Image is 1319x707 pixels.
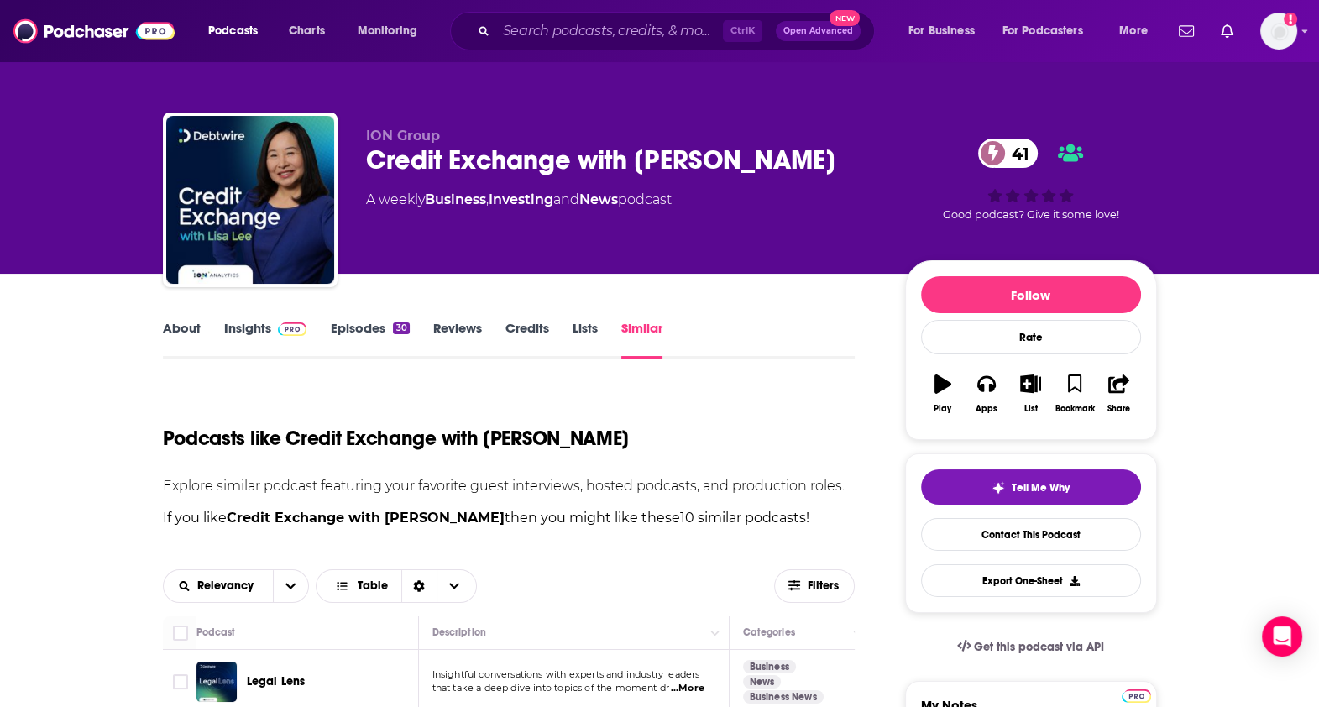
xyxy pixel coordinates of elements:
span: Charts [289,19,325,43]
span: that take a deep dive into topics of the moment dr [432,682,670,694]
span: ION Group [366,128,440,144]
span: For Podcasters [1002,19,1083,43]
button: Open AdvancedNew [776,21,861,41]
span: For Business [908,19,975,43]
svg: Add a profile image [1284,13,1297,26]
a: 41 [978,139,1038,168]
div: Description [432,622,486,642]
a: Contact This Podcast [921,518,1141,551]
a: Legal Lens [247,673,306,690]
span: Tell Me Why [1012,481,1070,495]
a: Get this podcast via API [944,626,1118,668]
div: Podcast [196,622,236,642]
button: open menu [897,18,996,45]
button: open menu [273,570,308,602]
div: Share [1107,404,1130,414]
div: Categories [743,622,795,642]
img: User Profile [1260,13,1297,50]
span: Legal Lens [247,674,306,689]
span: Ctrl K [723,20,762,42]
a: Credits [505,320,549,359]
button: open menu [164,580,274,592]
span: Logged in as HaileeShanahan [1260,13,1297,50]
a: Business [743,660,796,673]
a: News [743,675,782,689]
span: Podcasts [208,19,258,43]
a: About [163,320,201,359]
a: InsightsPodchaser Pro [224,320,307,359]
span: Get this podcast via API [974,640,1104,654]
h2: Choose List sort [163,569,310,603]
button: Apps [965,364,1008,424]
a: Pro website [1122,687,1151,703]
button: Filters [774,569,855,603]
strong: Credit Exchange with [PERSON_NAME] [227,510,505,526]
a: Show notifications dropdown [1214,17,1240,45]
span: New [830,10,860,26]
button: Show profile menu [1260,13,1297,50]
a: Business News [743,690,824,704]
span: Open Advanced [783,27,853,35]
img: tell me why sparkle [992,481,1005,495]
button: tell me why sparkleTell Me Why [921,469,1141,505]
span: and [553,191,579,207]
div: Play [934,404,951,414]
input: Search podcasts, credits, & more... [496,18,723,45]
button: open menu [346,18,439,45]
a: Charts [278,18,335,45]
button: Follow [921,276,1141,313]
a: Reviews [433,320,482,359]
img: Podchaser Pro [1122,689,1151,703]
span: Relevancy [197,580,259,592]
a: Investing [489,191,553,207]
button: Play [921,364,965,424]
h1: Podcasts like Credit Exchange with [PERSON_NAME] [163,426,630,451]
div: Sort Direction [401,570,437,602]
div: List [1024,404,1038,414]
button: Column Actions [705,623,725,643]
div: Bookmark [1055,404,1094,414]
span: Good podcast? Give it some love! [943,208,1119,221]
div: 41Good podcast? Give it some love! [905,128,1157,232]
button: List [1008,364,1052,424]
div: Open Intercom Messenger [1262,616,1302,657]
div: Rate [921,320,1141,354]
div: Apps [976,404,997,414]
a: Lists [573,320,598,359]
img: Podchaser Pro [278,322,307,336]
button: open menu [196,18,280,45]
p: If you like then you might like these 10 similar podcasts ! [163,507,856,529]
div: Search podcasts, credits, & more... [466,12,891,50]
button: open menu [1107,18,1169,45]
a: Show notifications dropdown [1172,17,1201,45]
span: Table [358,580,388,592]
a: Episodes30 [330,320,409,359]
span: 41 [995,139,1038,168]
span: Filters [807,580,840,592]
span: ...More [671,682,704,695]
span: Toggle select row [173,674,188,689]
button: Column Actions [848,623,868,643]
span: Insightful conversations with experts and industry leaders [432,668,700,680]
img: Podchaser - Follow, Share and Rate Podcasts [13,15,175,47]
span: Monitoring [358,19,417,43]
button: Choose View [316,569,477,603]
button: Share [1097,364,1140,424]
div: 30 [393,322,409,334]
img: Credit Exchange with Lisa Lee [166,116,334,284]
button: Export One-Sheet [921,564,1141,597]
a: News [579,191,618,207]
div: A weekly podcast [366,190,672,210]
a: Business [425,191,486,207]
button: open menu [992,18,1107,45]
p: Explore similar podcast featuring your favorite guest interviews, hosted podcasts, and production... [163,478,856,494]
span: , [486,191,489,207]
span: More [1119,19,1148,43]
a: Similar [621,320,662,359]
img: Legal Lens [196,662,237,702]
button: Bookmark [1053,364,1097,424]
